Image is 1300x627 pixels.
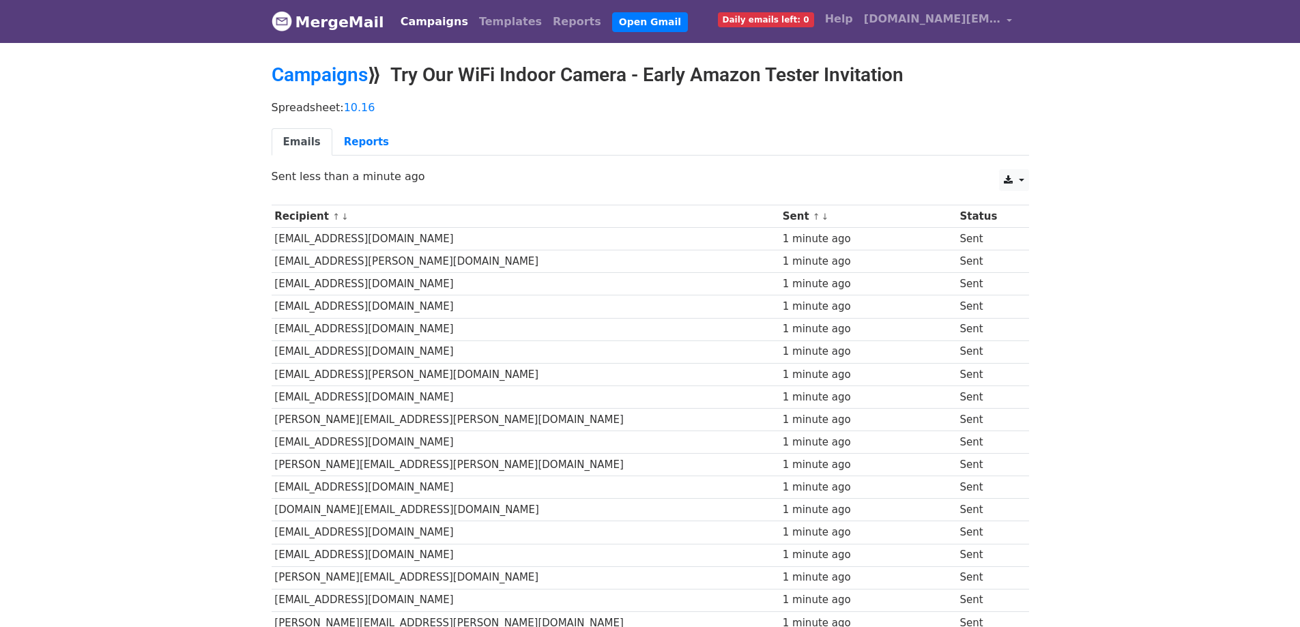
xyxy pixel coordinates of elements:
[272,63,1029,87] h2: ⟫ Try Our WiFi Indoor Camera - Early Amazon Tester Invitation
[783,435,953,450] div: 1 minute ago
[272,11,292,31] img: MergeMail logo
[957,566,1020,589] td: Sent
[957,250,1020,273] td: Sent
[272,454,779,476] td: [PERSON_NAME][EMAIL_ADDRESS][PERSON_NAME][DOMAIN_NAME]
[957,431,1020,454] td: Sent
[344,101,375,114] a: 10.16
[272,521,779,544] td: [EMAIL_ADDRESS][DOMAIN_NAME]
[272,8,384,36] a: MergeMail
[272,363,779,385] td: [EMAIL_ADDRESS][PERSON_NAME][DOMAIN_NAME]
[864,11,1000,27] span: [DOMAIN_NAME][EMAIL_ADDRESS][PERSON_NAME][DOMAIN_NAME]
[957,476,1020,499] td: Sent
[957,318,1020,340] td: Sent
[341,212,349,222] a: ↓
[783,592,953,608] div: 1 minute ago
[272,385,779,408] td: [EMAIL_ADDRESS][DOMAIN_NAME]
[957,340,1020,363] td: Sent
[779,205,957,228] th: Sent
[858,5,1018,38] a: [DOMAIN_NAME][EMAIL_ADDRESS][PERSON_NAME][DOMAIN_NAME]
[272,295,779,318] td: [EMAIL_ADDRESS][DOMAIN_NAME]
[783,231,953,247] div: 1 minute ago
[957,589,1020,611] td: Sent
[272,205,779,228] th: Recipient
[783,390,953,405] div: 1 minute ago
[332,128,401,156] a: Reports
[718,12,814,27] span: Daily emails left: 0
[272,566,779,589] td: [PERSON_NAME][EMAIL_ADDRESS][DOMAIN_NAME]
[783,457,953,473] div: 1 minute ago
[783,276,953,292] div: 1 minute ago
[272,250,779,273] td: [EMAIL_ADDRESS][PERSON_NAME][DOMAIN_NAME]
[272,589,779,611] td: [EMAIL_ADDRESS][DOMAIN_NAME]
[272,100,1029,115] p: Spreadsheet:
[813,212,820,222] a: ↑
[272,63,368,86] a: Campaigns
[272,408,779,431] td: [PERSON_NAME][EMAIL_ADDRESS][PERSON_NAME][DOMAIN_NAME]
[272,318,779,340] td: [EMAIL_ADDRESS][DOMAIN_NAME]
[474,8,547,35] a: Templates
[783,570,953,585] div: 1 minute ago
[957,454,1020,476] td: Sent
[783,321,953,337] div: 1 minute ago
[957,205,1020,228] th: Status
[272,431,779,454] td: [EMAIL_ADDRESS][DOMAIN_NAME]
[272,544,779,566] td: [EMAIL_ADDRESS][DOMAIN_NAME]
[957,295,1020,318] td: Sent
[957,363,1020,385] td: Sent
[783,412,953,428] div: 1 minute ago
[395,8,474,35] a: Campaigns
[957,521,1020,544] td: Sent
[957,228,1020,250] td: Sent
[272,273,779,295] td: [EMAIL_ADDRESS][DOMAIN_NAME]
[272,476,779,499] td: [EMAIL_ADDRESS][DOMAIN_NAME]
[957,385,1020,408] td: Sent
[957,273,1020,295] td: Sent
[272,169,1029,184] p: Sent less than a minute ago
[783,525,953,540] div: 1 minute ago
[783,480,953,495] div: 1 minute ago
[272,340,779,363] td: [EMAIL_ADDRESS][DOMAIN_NAME]
[957,544,1020,566] td: Sent
[547,8,607,35] a: Reports
[783,344,953,360] div: 1 minute ago
[272,228,779,250] td: [EMAIL_ADDRESS][DOMAIN_NAME]
[272,499,779,521] td: [DOMAIN_NAME][EMAIL_ADDRESS][DOMAIN_NAME]
[783,299,953,315] div: 1 minute ago
[272,128,332,156] a: Emails
[820,5,858,33] a: Help
[332,212,340,222] a: ↑
[712,5,820,33] a: Daily emails left: 0
[822,212,829,222] a: ↓
[957,499,1020,521] td: Sent
[783,502,953,518] div: 1 minute ago
[612,12,688,32] a: Open Gmail
[783,547,953,563] div: 1 minute ago
[957,408,1020,431] td: Sent
[783,254,953,269] div: 1 minute ago
[783,367,953,383] div: 1 minute ago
